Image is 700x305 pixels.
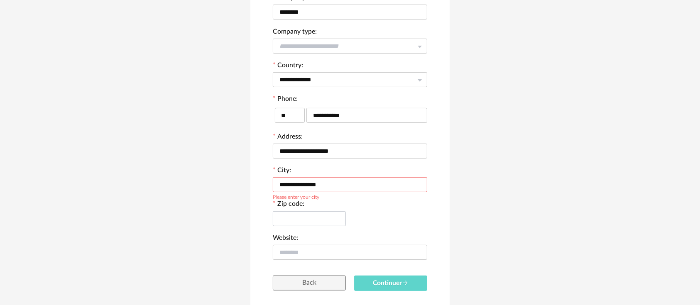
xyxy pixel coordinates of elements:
label: Address: [273,134,303,142]
label: Website: [273,235,298,243]
span: Continuer [373,280,409,286]
label: Zip code: [273,201,304,209]
label: City: [273,167,291,176]
span: Back [302,279,316,286]
button: Continuer [354,276,427,291]
button: Back [273,276,346,290]
label: Company type: [273,29,317,37]
label: Country: [273,62,303,71]
label: Phone: [273,96,298,104]
div: Please enter your city [273,193,319,200]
